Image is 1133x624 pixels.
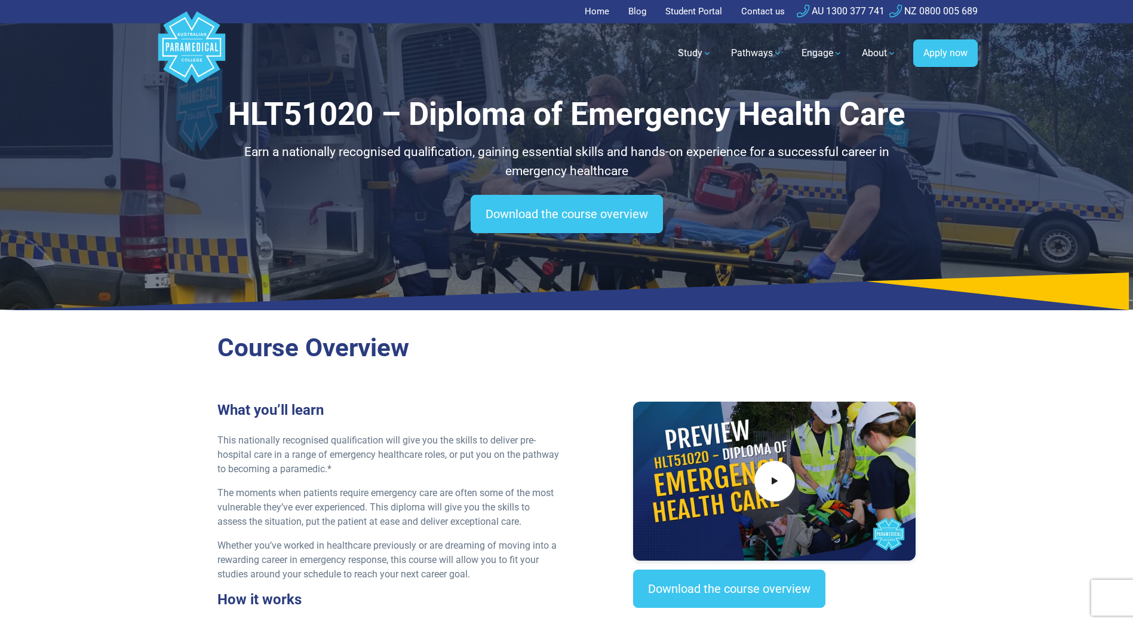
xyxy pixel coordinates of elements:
h3: What you’ll learn [217,402,560,419]
a: Study [671,36,719,70]
a: Download the course overview [471,195,663,233]
a: AU 1300 377 741 [797,5,885,17]
h1: HLT51020 – Diploma of Emergency Health Care [217,96,916,133]
h2: Course Overview [217,333,916,363]
a: About [855,36,904,70]
a: Engage [794,36,850,70]
a: NZ 0800 005 689 [889,5,978,17]
p: The moments when patients require emergency care are often some of the most vulnerable they’ve ev... [217,486,560,529]
a: Australian Paramedical College [156,23,228,84]
p: Earn a nationally recognised qualification, gaining essential skills and hands-on experience for ... [217,143,916,181]
a: Apply now [913,39,978,67]
p: Whether you’ve worked in healthcare previously or are dreaming of moving into a rewarding career ... [217,539,560,582]
p: This nationally recognised qualification will give you the skills to deliver pre-hospital care in... [217,433,560,476]
a: Download the course overview [633,570,825,608]
a: Pathways [724,36,790,70]
h3: How it works [217,591,560,608]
